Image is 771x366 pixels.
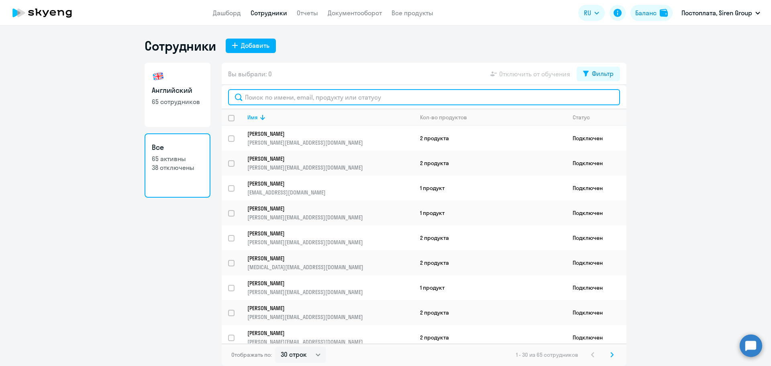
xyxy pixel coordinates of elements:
h3: Все [152,142,203,153]
h3: Английский [152,85,203,96]
td: Подключен [566,151,626,176]
a: [PERSON_NAME][MEDICAL_DATA][EMAIL_ADDRESS][DOMAIN_NAME] [247,255,413,271]
span: Вы выбрали: 0 [228,69,272,79]
a: Все65 активны38 отключены [145,133,210,198]
a: Английский65 сотрудников [145,63,210,127]
a: [PERSON_NAME][PERSON_NAME][EMAIL_ADDRESS][DOMAIN_NAME] [247,280,413,296]
p: [PERSON_NAME] [247,255,402,262]
p: [PERSON_NAME] [247,130,402,137]
p: [PERSON_NAME][EMAIL_ADDRESS][DOMAIN_NAME] [247,239,413,246]
span: Отображать по: [231,351,272,358]
button: Балансbalance [630,5,673,21]
a: [PERSON_NAME][PERSON_NAME][EMAIL_ADDRESS][DOMAIN_NAME] [247,155,413,171]
p: [PERSON_NAME][EMAIL_ADDRESS][DOMAIN_NAME] [247,139,413,146]
p: [PERSON_NAME][EMAIL_ADDRESS][DOMAIN_NAME] [247,164,413,171]
h1: Сотрудники [145,38,216,54]
span: 1 - 30 из 65 сотрудников [516,351,578,358]
a: Дашборд [213,9,241,17]
td: Подключен [566,225,626,250]
input: Поиск по имени, email, продукту или статусу [228,89,620,105]
td: 1 продукт [414,275,566,300]
p: Постоплата, Siren Group [681,8,752,18]
p: [PERSON_NAME][EMAIL_ADDRESS][DOMAIN_NAME] [247,214,413,221]
td: 1 продукт [414,176,566,200]
a: Сотрудники [251,9,287,17]
td: Подключен [566,176,626,200]
p: [PERSON_NAME][EMAIL_ADDRESS][DOMAIN_NAME] [247,288,413,296]
td: 1 продукт [414,200,566,225]
p: [PERSON_NAME] [247,329,402,337]
img: english [152,70,165,83]
td: 2 продукта [414,300,566,325]
button: Добавить [226,39,276,53]
p: 65 сотрудников [152,97,203,106]
a: Отчеты [297,9,318,17]
td: Подключен [566,300,626,325]
div: Добавить [241,41,269,50]
a: Документооборот [328,9,382,17]
a: [PERSON_NAME][PERSON_NAME][EMAIL_ADDRESS][DOMAIN_NAME] [247,305,413,321]
td: 2 продукта [414,325,566,350]
a: [PERSON_NAME][PERSON_NAME][EMAIL_ADDRESS][DOMAIN_NAME] [247,130,413,146]
div: Имя [247,114,258,121]
div: Статус [573,114,590,121]
td: Подключен [566,200,626,225]
p: [PERSON_NAME][EMAIL_ADDRESS][DOMAIN_NAME] [247,313,413,321]
a: Все продукты [392,9,433,17]
td: Подключен [566,325,626,350]
p: [MEDICAL_DATA][EMAIL_ADDRESS][DOMAIN_NAME] [247,264,413,271]
p: 65 активны [152,154,203,163]
button: Фильтр [577,67,620,81]
td: Подключен [566,126,626,151]
span: RU [584,8,591,18]
td: 2 продукта [414,250,566,275]
p: [PERSON_NAME] [247,305,402,312]
div: Баланс [635,8,657,18]
p: [PERSON_NAME] [247,205,402,212]
p: [EMAIL_ADDRESS][DOMAIN_NAME] [247,189,413,196]
p: [PERSON_NAME] [247,230,402,237]
td: Подключен [566,250,626,275]
div: Кол-во продуктов [420,114,467,121]
a: [PERSON_NAME][PERSON_NAME][EMAIL_ADDRESS][DOMAIN_NAME] [247,205,413,221]
p: [PERSON_NAME] [247,180,402,187]
div: Кол-во продуктов [420,114,566,121]
a: [PERSON_NAME][PERSON_NAME][EMAIL_ADDRESS][DOMAIN_NAME] [247,329,413,346]
td: 2 продукта [414,151,566,176]
p: [PERSON_NAME] [247,280,402,287]
button: Постоплата, Siren Group [677,3,764,22]
div: Имя [247,114,413,121]
button: RU [578,5,605,21]
p: [PERSON_NAME] [247,155,402,162]
td: Подключен [566,275,626,300]
td: 2 продукта [414,225,566,250]
a: [PERSON_NAME][PERSON_NAME][EMAIL_ADDRESS][DOMAIN_NAME] [247,230,413,246]
img: balance [660,9,668,17]
div: Фильтр [592,69,614,78]
a: [PERSON_NAME][EMAIL_ADDRESS][DOMAIN_NAME] [247,180,413,196]
div: Статус [573,114,626,121]
p: [PERSON_NAME][EMAIL_ADDRESS][DOMAIN_NAME] [247,338,413,346]
p: 38 отключены [152,163,203,172]
td: 2 продукта [414,126,566,151]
